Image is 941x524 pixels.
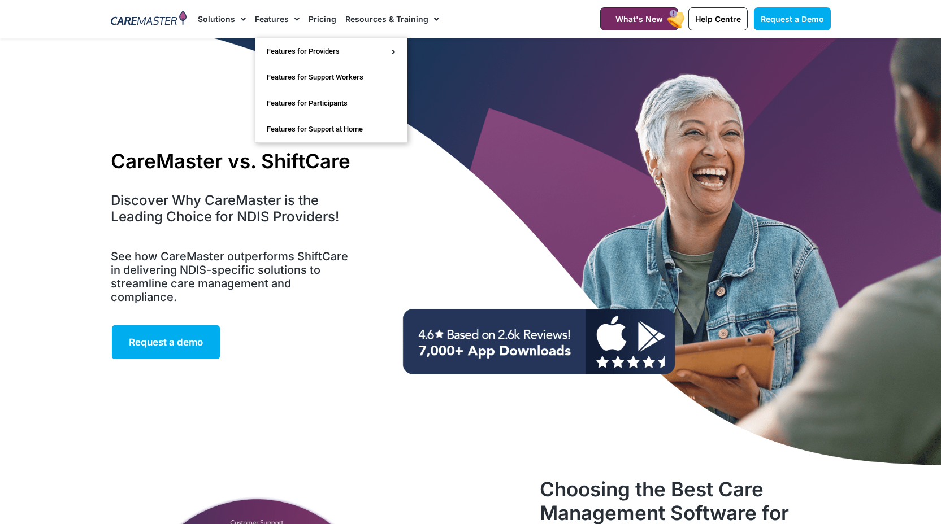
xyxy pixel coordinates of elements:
a: Features for Support Workers [255,64,407,90]
a: Help Centre [688,7,748,30]
a: What's New [600,7,678,30]
a: Features for Providers [255,38,407,64]
h5: See how CareMaster outperforms ShiftCare in delivering NDIS-specific solutions to streamline care... [111,250,355,304]
span: Request a demo [129,337,203,348]
ul: Features [255,38,407,143]
h4: Discover Why CareMaster is the Leading Choice for NDIS Providers! [111,193,355,225]
a: Request a demo [111,324,221,360]
a: Request a Demo [754,7,831,30]
span: What's New [615,14,663,24]
img: CareMaster Logo [111,11,187,28]
h1: CareMaster vs. ShiftCare [111,149,355,173]
span: Help Centre [695,14,741,24]
a: Features for Participants [255,90,407,116]
a: Features for Support at Home [255,116,407,142]
span: Request a Demo [761,14,824,24]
